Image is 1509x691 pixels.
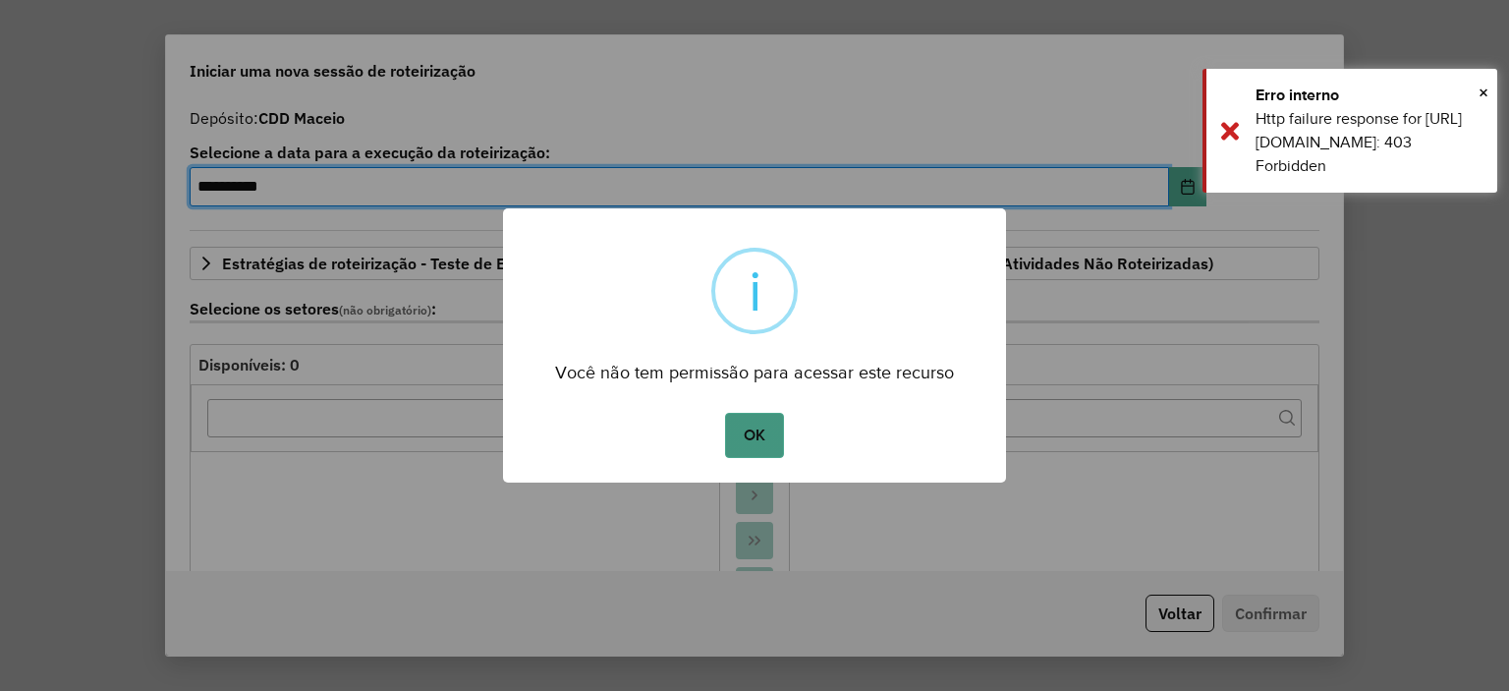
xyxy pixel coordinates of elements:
div: i [749,252,761,330]
div: Você não tem permissão para acessar este recurso [503,344,1006,388]
span: × [1479,82,1488,103]
button: Close [1479,78,1488,107]
button: OK [725,413,783,458]
div: Http failure response for [URL][DOMAIN_NAME]: 403 Forbidden [1256,107,1482,178]
div: Erro interno [1256,84,1482,107]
